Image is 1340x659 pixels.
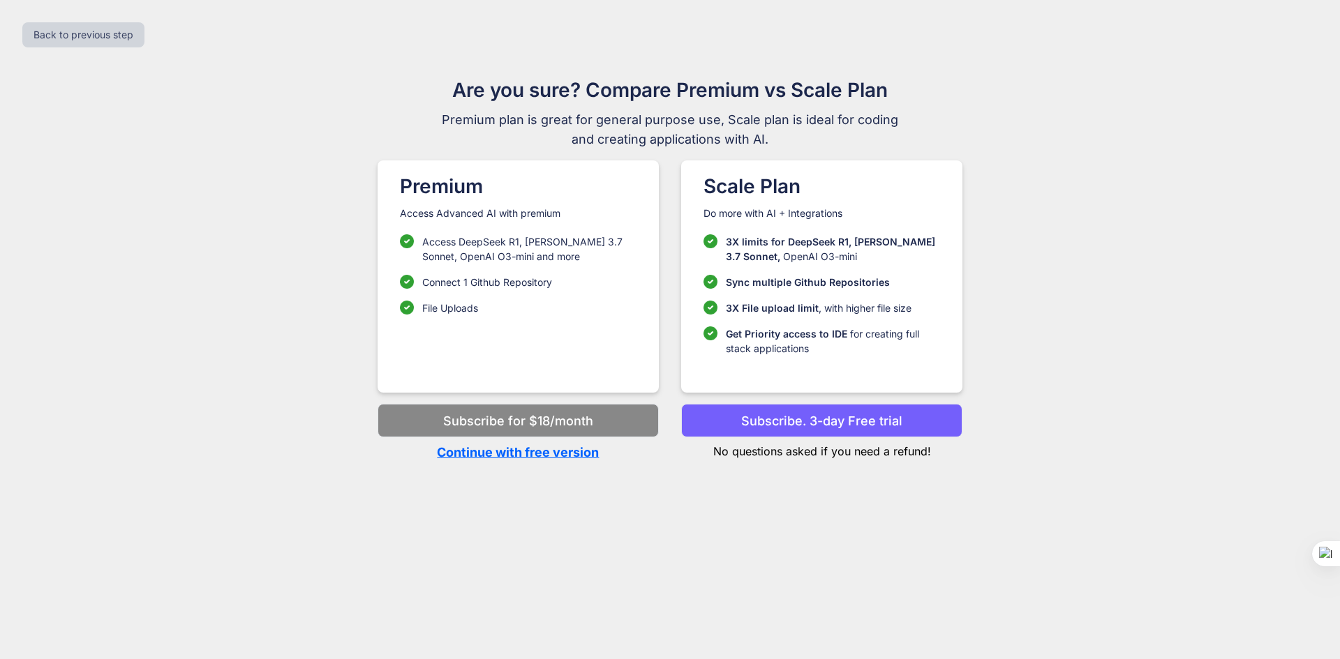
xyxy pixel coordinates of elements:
p: , with higher file size [726,301,911,315]
button: Subscribe for $18/month [378,404,659,437]
span: 3X File upload limit [726,302,819,314]
p: OpenAI O3-mini [726,234,940,264]
p: Connect 1 Github Repository [422,275,552,289]
img: checklist [703,301,717,315]
img: checklist [703,234,717,248]
img: checklist [703,326,717,340]
button: Subscribe. 3-day Free trial [681,404,962,437]
img: checklist [400,275,414,289]
span: 3X limits for DeepSeek R1, [PERSON_NAME] 3.7 Sonnet, [726,236,935,262]
img: checklist [703,275,717,289]
img: checklist [400,234,414,248]
p: for creating full stack applications [726,326,940,356]
p: Access DeepSeek R1, [PERSON_NAME] 3.7 Sonnet, OpenAI O3-mini and more [422,234,636,264]
p: Subscribe for $18/month [443,411,593,430]
button: Back to previous step [22,22,144,47]
img: checklist [400,301,414,315]
h1: Are you sure? Compare Premium vs Scale Plan [435,75,904,105]
p: File Uploads [422,301,478,315]
h1: Scale Plan [703,172,940,201]
p: Do more with AI + Integrations [703,206,940,220]
p: Sync multiple Github Repositories [726,275,890,289]
span: Get Priority access to IDE [726,328,847,340]
h1: Premium [400,172,636,201]
p: Continue with free version [378,443,659,462]
p: No questions asked if you need a refund! [681,437,962,460]
span: Premium plan is great for general purpose use, Scale plan is ideal for coding and creating applic... [435,110,904,149]
p: Access Advanced AI with premium [400,206,636,220]
p: Subscribe. 3-day Free trial [741,411,902,430]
